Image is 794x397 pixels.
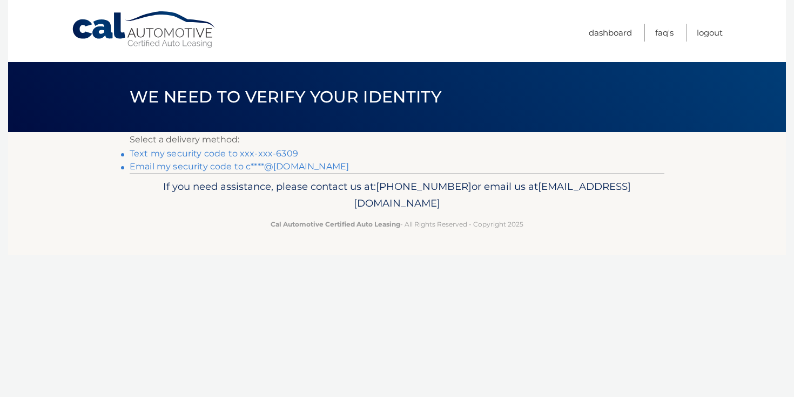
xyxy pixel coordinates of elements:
a: FAQ's [655,24,674,42]
p: If you need assistance, please contact us at: or email us at [137,178,657,213]
p: - All Rights Reserved - Copyright 2025 [137,218,657,230]
a: Logout [697,24,723,42]
a: Cal Automotive [71,11,217,49]
strong: Cal Automotive Certified Auto Leasing [271,220,400,228]
a: Dashboard [589,24,632,42]
p: Select a delivery method: [130,132,664,147]
a: Email my security code to c****@[DOMAIN_NAME] [130,161,349,172]
span: We need to verify your identity [130,87,441,107]
a: Text my security code to xxx-xxx-6309 [130,148,298,159]
span: [PHONE_NUMBER] [376,180,472,193]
